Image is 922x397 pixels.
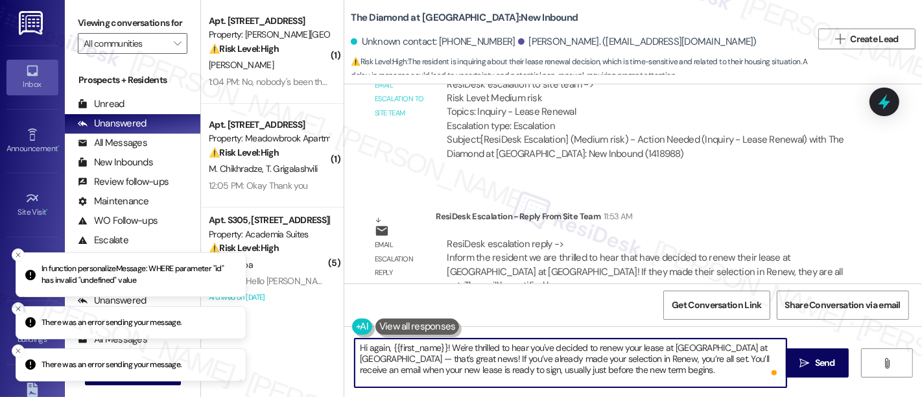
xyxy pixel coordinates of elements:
[209,132,329,145] div: Property: Meadowbrook Apartments
[41,359,182,371] p: There was an error sending your message.
[209,180,307,191] div: 12:05 PM: Okay Thank you
[78,117,147,130] div: Unanswered
[351,35,515,49] div: Unknown contact: [PHONE_NUMBER]
[6,315,58,350] a: Buildings
[41,263,235,286] p: In function personalizeMessage: WHERE parameter "id" has invalid "undefined" value
[209,14,329,28] div: Apt. [STREET_ADDRESS]
[78,214,158,228] div: WO Follow-ups
[78,136,147,150] div: All Messages
[209,59,274,71] span: [PERSON_NAME]
[351,55,812,83] span: : The resident is inquiring about their lease renewal decision, which is time-sensitive and relat...
[815,356,835,370] span: Send
[6,251,58,286] a: Insights •
[447,237,842,292] div: ResiDesk escalation reply -> Inform the resident we are thrilled to hear that have decided to ren...
[209,213,329,227] div: Apt. S305, [STREET_ADDRESS][PERSON_NAME]
[351,56,407,67] strong: ⚠️ Risk Level: High
[663,291,770,320] button: Get Conversation Link
[65,73,200,87] div: Prospects + Residents
[799,358,809,368] i: 
[6,187,58,223] a: Site Visit •
[19,11,45,35] img: ResiDesk Logo
[47,206,49,215] span: •
[375,238,425,280] div: Email escalation reply
[12,344,25,357] button: Close toast
[209,43,279,54] strong: ⚠️ Risk Level: High
[835,34,845,44] i: 
[209,242,279,254] strong: ⚠️ Risk Level: High
[84,33,167,54] input: All communities
[351,11,578,25] b: The Diamond at [GEOGRAPHIC_DATA]: New Inbound
[818,29,916,49] button: Create Lead
[672,298,761,312] span: Get Conversation Link
[447,78,853,134] div: ResiDesk escalation to site team -> Risk Level: Medium risk Topics: Inquiry - Lease Renewal Escal...
[207,289,330,306] div: Archived on [DATE]
[209,147,279,158] strong: ⚠️ Risk Level: High
[209,118,329,132] div: Apt. [STREET_ADDRESS]
[78,234,128,247] div: Escalate
[777,291,909,320] button: Share Conversation via email
[518,35,757,49] div: [PERSON_NAME]. ([EMAIL_ADDRESS][DOMAIN_NAME])
[882,358,892,368] i: 
[41,317,182,329] p: There was an error sending your message.
[58,142,60,151] span: •
[786,348,849,378] button: Send
[209,228,329,241] div: Property: Academia Suites
[447,133,853,161] div: Subject: [ResiDesk Escalation] (Medium risk) - Action Needed (Inquiry - Lease Renewal) with The D...
[78,195,149,208] div: Maintenance
[436,210,864,228] div: ResiDesk Escalation - Reply From Site Team
[851,32,899,46] span: Create Lead
[12,248,25,261] button: Close toast
[78,156,153,169] div: New Inbounds
[209,275,331,287] div: 12:03 PM: Hello [PERSON_NAME]
[209,163,266,174] span: M. Chikhradze
[78,175,169,189] div: Review follow-ups
[78,13,187,33] label: Viewing conversations for
[12,302,25,315] button: Close toast
[209,28,329,42] div: Property: [PERSON_NAME][GEOGRAPHIC_DATA]
[209,76,335,88] div: 1:04 PM: No, nobody's been there
[600,210,633,223] div: 11:53 AM
[785,298,901,312] span: Share Conversation via email
[78,97,124,111] div: Unread
[355,339,786,387] textarea: To enrich screen reader interactions, please activate Accessibility in Grammarly extension settings
[266,163,318,174] span: T. Grigalashvili
[6,60,58,95] a: Inbox
[174,38,181,49] i: 
[375,78,425,120] div: Email escalation to site team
